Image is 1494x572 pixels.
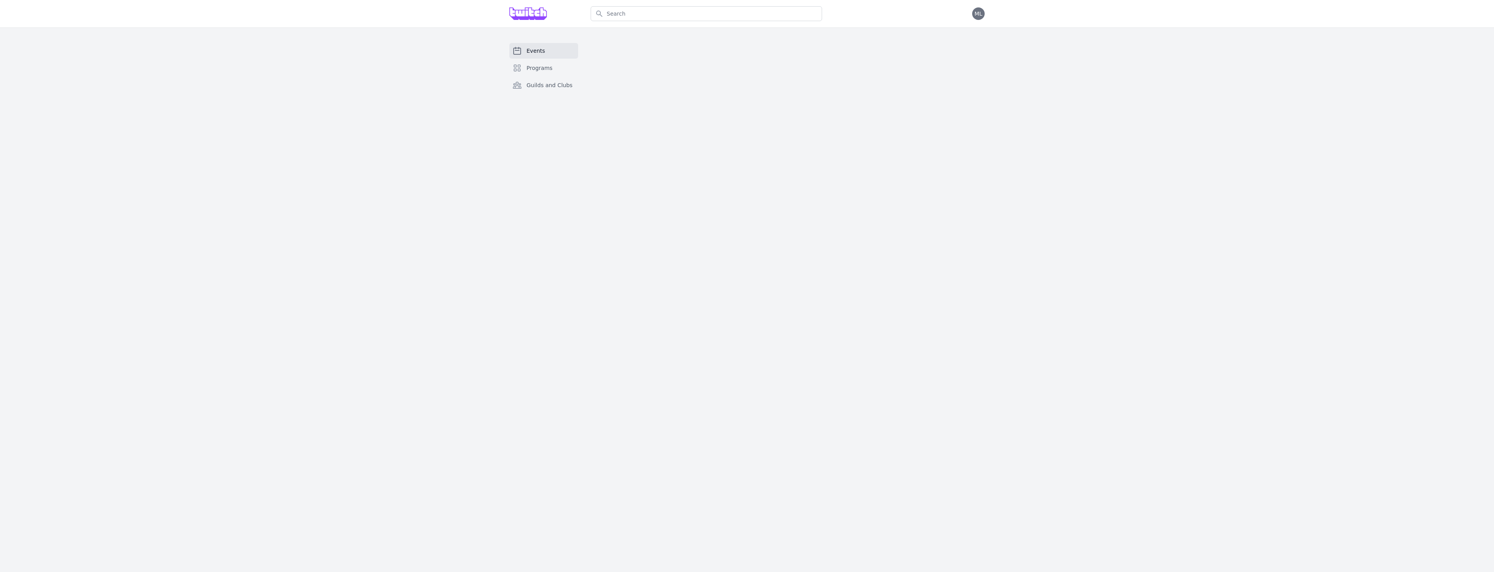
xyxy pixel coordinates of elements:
[509,60,578,76] a: Programs
[972,7,985,20] button: ML
[591,6,822,21] input: Search
[527,81,573,89] span: Guilds and Clubs
[509,43,578,105] nav: Sidebar
[975,11,982,16] span: ML
[527,47,545,55] span: Events
[509,7,547,20] img: Grove
[509,43,578,59] a: Events
[509,77,578,93] a: Guilds and Clubs
[527,64,552,72] span: Programs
